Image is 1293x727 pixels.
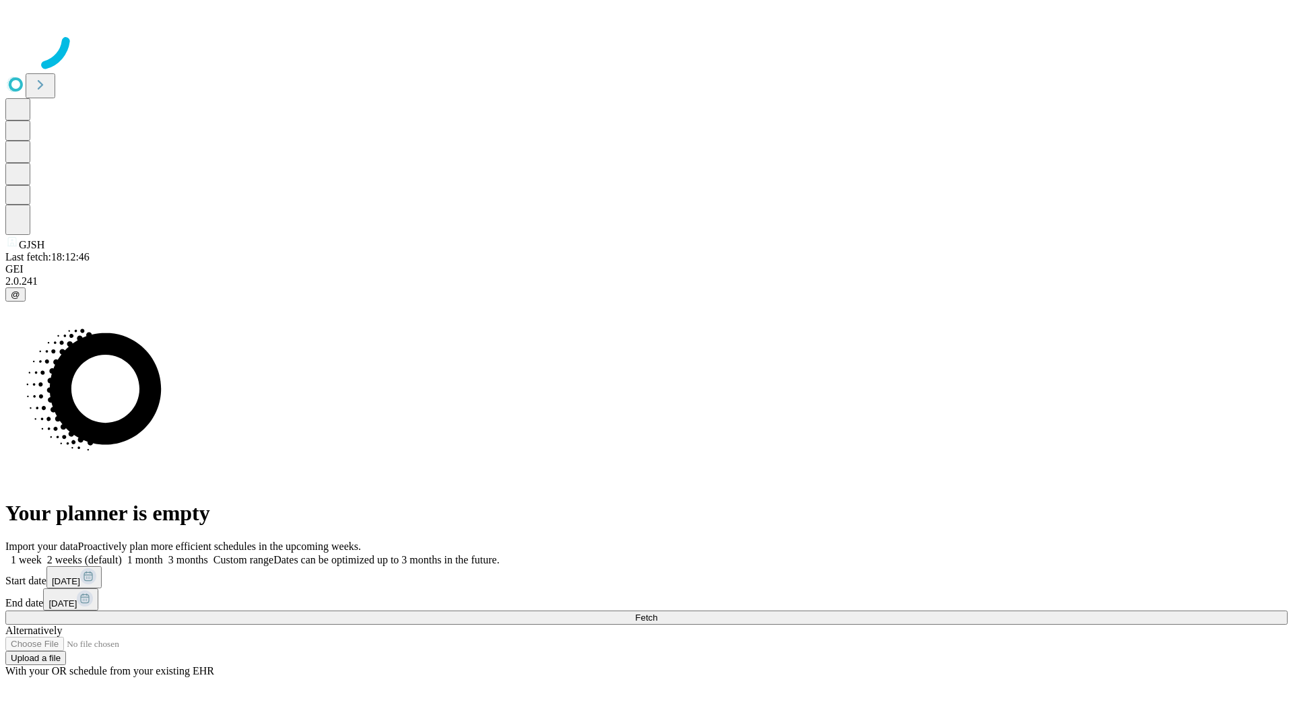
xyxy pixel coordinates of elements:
[46,566,102,588] button: [DATE]
[5,501,1288,526] h1: Your planner is empty
[5,588,1288,611] div: End date
[5,275,1288,287] div: 2.0.241
[5,263,1288,275] div: GEI
[213,554,273,565] span: Custom range
[5,566,1288,588] div: Start date
[5,665,214,677] span: With your OR schedule from your existing EHR
[5,541,78,552] span: Import your data
[635,613,657,623] span: Fetch
[47,554,122,565] span: 2 weeks (default)
[52,576,80,586] span: [DATE]
[48,598,77,609] span: [DATE]
[5,651,66,665] button: Upload a file
[273,554,499,565] span: Dates can be optimized up to 3 months in the future.
[78,541,361,552] span: Proactively plan more efficient schedules in the upcoming weeks.
[127,554,163,565] span: 1 month
[11,289,20,300] span: @
[168,554,208,565] span: 3 months
[5,611,1288,625] button: Fetch
[5,251,90,263] span: Last fetch: 18:12:46
[43,588,98,611] button: [DATE]
[11,554,42,565] span: 1 week
[5,287,26,302] button: @
[5,625,62,636] span: Alternatively
[19,239,44,250] span: GJSH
